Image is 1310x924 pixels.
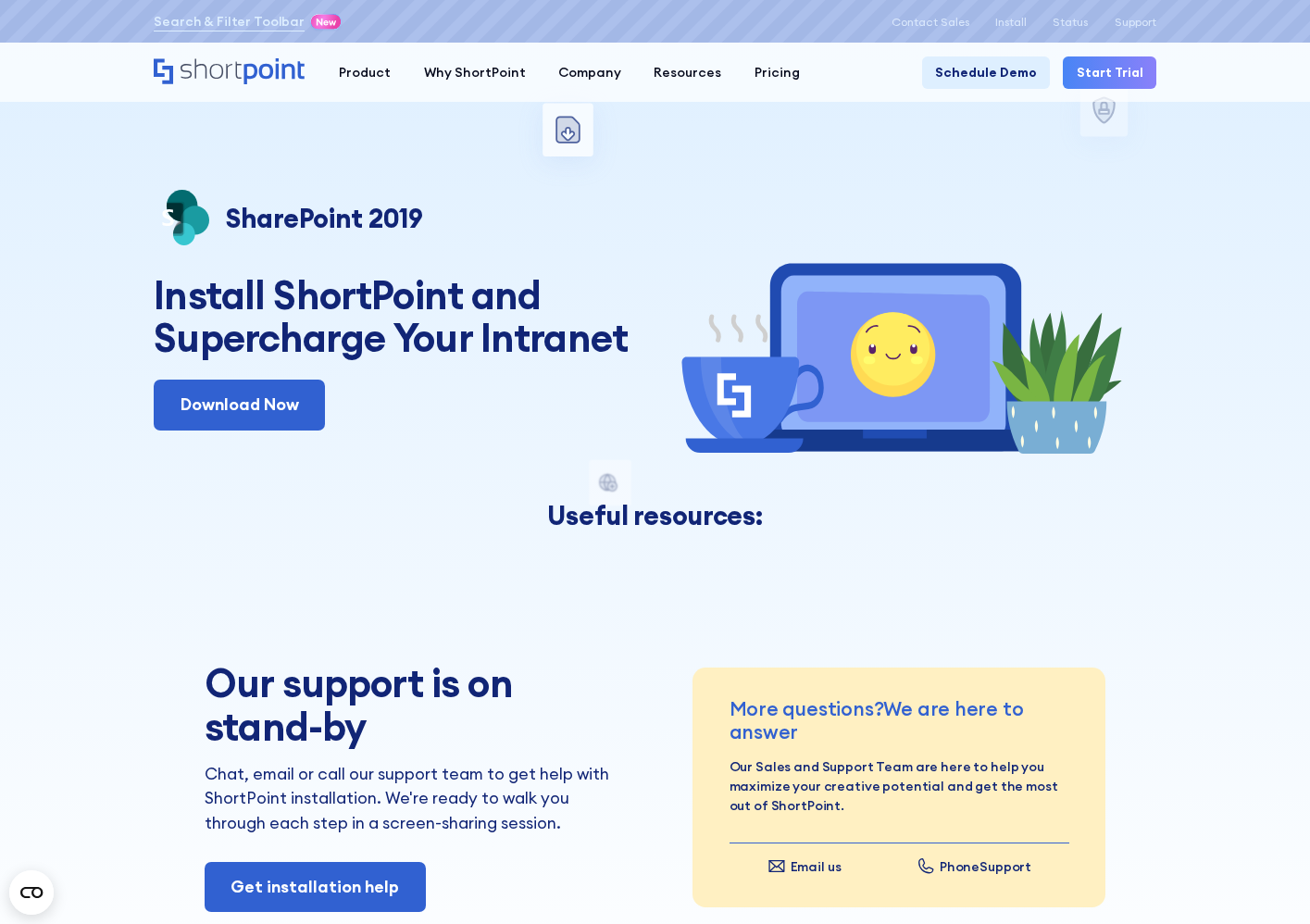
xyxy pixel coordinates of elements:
[791,857,842,877] p: Email us
[154,380,325,431] a: Download Now
[638,56,738,89] a: Resources
[916,856,1031,878] a: PhoneSupport
[755,63,800,82] div: Pricing
[1063,56,1155,89] a: Start Trial
[9,870,54,915] button: Open CMP widget
[730,697,1069,744] h3: We are here to answer
[922,56,1050,89] a: Schedule Demo
[339,63,391,82] div: Product
[654,63,721,82] div: Resources
[730,696,884,721] span: More questions?
[979,858,1031,875] span: Support
[226,204,423,234] p: SharePoint 2019
[767,856,842,878] a: Email us
[558,63,621,82] div: Company
[940,857,1031,877] p: Phone
[322,56,406,89] a: Product
[154,58,306,86] a: Home
[424,63,526,82] div: Why ShortPoint
[154,274,642,360] h1: Install ShortPoint and Supercharge Your Intranet
[205,662,611,748] h2: Our support is on stand-by
[154,12,305,31] a: Search & Filter Toolbar
[892,16,969,29] a: Contact Sales
[407,56,542,89] a: Why ShortPoint
[738,56,816,89] a: Pricing
[1217,835,1310,924] iframe: Chat Widget
[154,501,1155,531] h3: Useful resources:
[1115,16,1156,29] a: Support
[205,762,611,836] p: Chat, email or call our support team to get help with ShortPoint installation. We're ready to wal...
[730,757,1069,817] p: Our Sales and Support Team are here to help you maximize your creative potential and get the most...
[1053,16,1088,29] a: Status
[542,56,637,89] a: Company
[205,862,426,913] a: Get installation help
[995,16,1027,29] a: Install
